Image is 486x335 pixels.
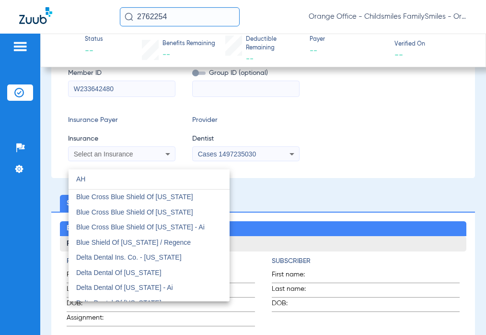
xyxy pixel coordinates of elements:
span: Delta Dental Of [US_STATE] [76,299,162,307]
input: dropdown search [69,169,230,189]
span: Blue Cross Blue Shield Of [US_STATE] - Ai [76,223,205,231]
span: Blue Shield Of [US_STATE] / Regence [76,239,191,246]
span: Delta Dental Of [US_STATE] - Ai [76,284,173,291]
span: Delta Dental Of [US_STATE] [76,269,162,276]
span: Blue Cross Blue Shield Of [US_STATE] [76,208,193,216]
span: Delta Dental Ins. Co. - [US_STATE] [76,253,182,261]
iframe: Chat Widget [438,289,486,335]
span: Blue Cross Blue Shield Of [US_STATE] [76,193,193,201]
